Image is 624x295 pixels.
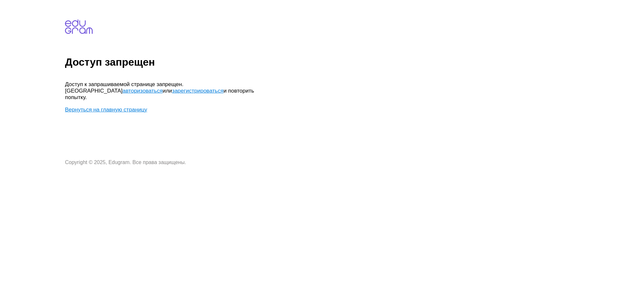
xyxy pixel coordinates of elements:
a: авторизоваться [123,88,162,94]
img: edugram.com [65,19,93,34]
p: Copyright © 2025, Edugram. Все права защищены. [65,160,260,165]
a: зарегистрироваться [172,88,223,94]
p: Доступ к запрашиваемой странице запрещен. [GEOGRAPHIC_DATA] или и повторить попытку. [65,81,260,101]
a: Вернуться на главную страницу [65,107,147,113]
h1: Доступ запрещен [65,56,621,68]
